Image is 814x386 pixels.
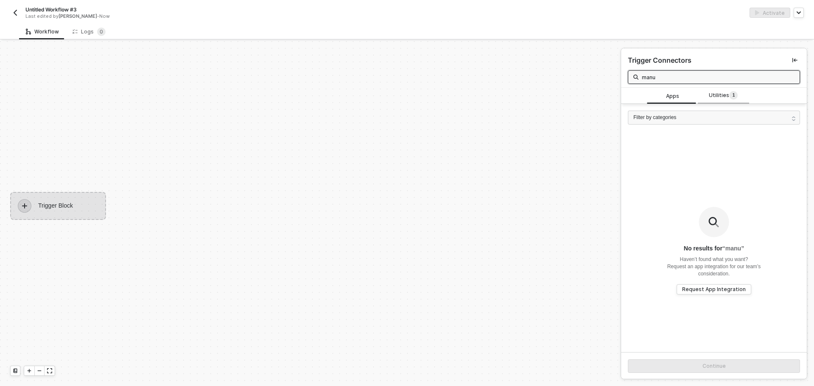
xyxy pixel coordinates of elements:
img: back [12,9,19,16]
button: Request App Integration [677,284,751,294]
span: icon-minus [37,368,42,373]
sup: 1 [729,91,738,100]
span: [PERSON_NAME] [59,13,97,19]
span: icon-play [18,199,31,213]
div: Haven’t found what you want? Request an app integration for our team’s consideration. [667,256,761,278]
img: search [633,75,638,80]
div: Request App Integration [682,286,746,293]
div: Trigger Block [10,192,106,220]
span: icon-collapse-left [792,58,797,63]
div: Logs [72,28,106,36]
sup: 0 [97,28,106,36]
span: icon-expand [47,368,52,373]
div: Workflow [26,28,59,35]
div: Trigger Connectors [628,56,691,65]
button: activateActivate [750,8,790,18]
input: Search all blocks [642,72,794,82]
span: Untitled Workflow #3 [25,6,77,13]
div: Last edited by - Now [25,13,387,19]
button: Continue [628,359,800,373]
div: No results for [684,244,744,253]
span: “ manu ” [722,245,744,252]
button: back [10,8,20,18]
span: Apps [666,92,679,100]
span: Utilities [709,91,738,100]
span: 1 [733,92,735,99]
span: Filter by categories [633,114,676,122]
span: icon-play [27,368,32,373]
